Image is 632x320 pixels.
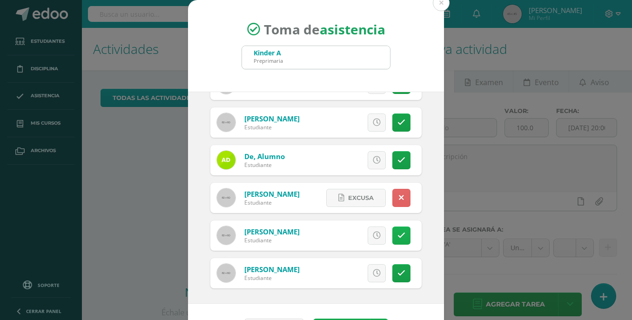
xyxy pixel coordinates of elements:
a: [PERSON_NAME] [244,265,300,274]
input: Busca un grado o sección aquí... [242,46,390,69]
div: Estudiante [244,161,285,169]
div: Kinder A [254,48,283,57]
div: Estudiante [244,123,300,131]
strong: asistencia [320,20,385,38]
span: Excusa [323,152,349,169]
img: 60x60 [217,113,235,132]
div: Preprimaria [254,57,283,64]
span: Excusa [323,227,349,244]
a: De, Alumno [244,152,285,161]
a: Excusa [326,189,386,207]
a: [PERSON_NAME] [244,189,300,199]
span: Toma de [264,20,385,38]
img: 60x60 [217,188,235,207]
span: Excusa [323,114,349,131]
img: 60x60 [217,226,235,245]
span: Excusa [323,265,349,282]
div: Estudiante [244,274,300,282]
img: e72f666bc7d8d73005af8a08493f6d04.png [217,151,235,169]
a: [PERSON_NAME] [244,114,300,123]
div: Estudiante [244,199,300,207]
img: 60x60 [217,264,235,282]
span: Excusa [348,189,374,207]
div: Estudiante [244,236,300,244]
a: [PERSON_NAME] [244,227,300,236]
